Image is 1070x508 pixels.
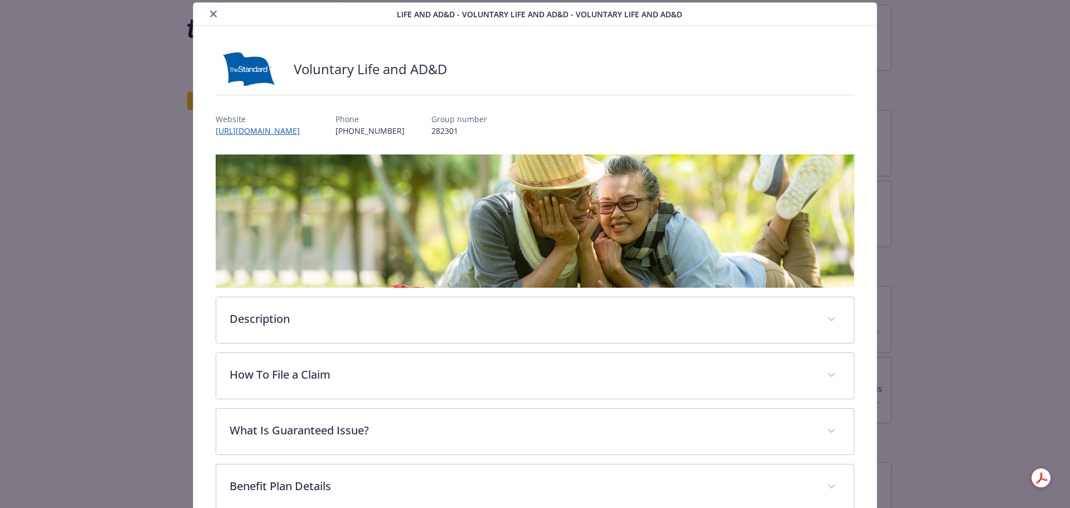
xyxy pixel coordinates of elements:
[230,311,814,327] p: Description
[230,422,814,439] p: What Is Guaranteed Issue?
[431,125,487,137] p: 282301
[216,297,854,343] div: Description
[431,113,487,125] p: Group number
[397,8,682,20] span: Life and AD&D - Voluntary Life and AD&D - Voluntary Life and AD&D
[216,125,309,136] a: [URL][DOMAIN_NAME]
[335,125,405,137] p: [PHONE_NUMBER]
[207,7,220,21] button: close
[216,353,854,399] div: How To File a Claim
[294,60,447,79] h2: Voluntary Life and AD&D
[230,366,814,383] p: How To File a Claim
[216,113,309,125] p: Website
[216,409,854,454] div: What Is Guaranteed Issue?
[216,52,283,86] img: Standard Insurance Company
[230,478,814,495] p: Benefit Plan Details
[216,154,855,288] img: banner
[335,113,405,125] p: Phone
